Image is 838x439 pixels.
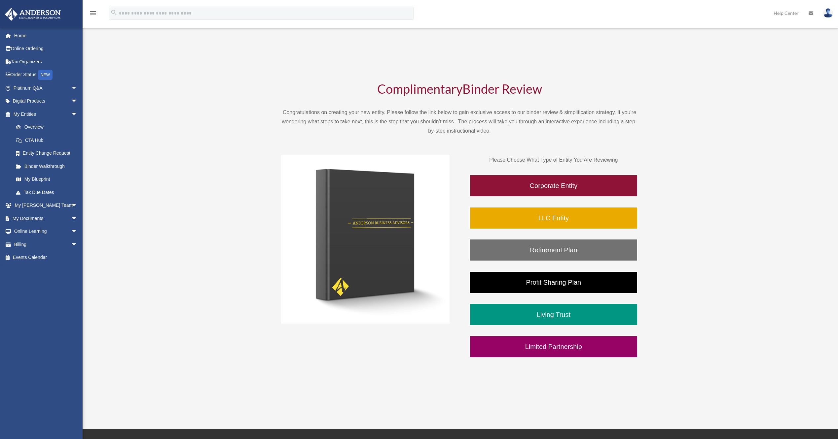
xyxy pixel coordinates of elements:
[5,68,88,82] a: Order StatusNEW
[71,238,84,251] span: arrow_drop_down
[462,81,542,96] span: Binder Review
[9,186,88,199] a: Tax Due Dates
[110,9,118,16] i: search
[71,108,84,121] span: arrow_drop_down
[469,271,638,294] a: Profit Sharing Plan
[3,8,63,21] img: Anderson Advisors Platinum Portal
[281,108,638,136] p: Congratulations on creating your new entity. Please follow the link below to gain exclusive acces...
[5,238,88,251] a: Billingarrow_drop_down
[5,42,88,55] a: Online Ordering
[469,239,638,261] a: Retirement Plan
[71,212,84,225] span: arrow_drop_down
[71,225,84,238] span: arrow_drop_down
[5,212,88,225] a: My Documentsarrow_drop_down
[469,207,638,229] a: LLC Entity
[469,174,638,197] a: Corporate Entity
[5,225,88,238] a: Online Learningarrow_drop_down
[9,147,88,160] a: Entity Change Request
[71,199,84,212] span: arrow_drop_down
[5,95,88,108] a: Digital Productsarrow_drop_down
[823,8,833,18] img: User Pic
[469,335,638,358] a: Limited Partnership
[5,29,88,42] a: Home
[469,155,638,165] p: Please Choose What Type of Entity You Are Reviewing
[5,55,88,68] a: Tax Organizers
[9,121,88,134] a: Overview
[9,134,88,147] a: CTA Hub
[5,199,88,212] a: My [PERSON_NAME] Teamarrow_drop_down
[9,173,88,186] a: My Blueprint
[89,12,97,17] a: menu
[5,108,88,121] a: My Entitiesarrow_drop_down
[5,251,88,264] a: Events Calendar
[377,81,462,96] span: Complimentary
[71,81,84,95] span: arrow_drop_down
[5,81,88,95] a: Platinum Q&Aarrow_drop_down
[71,95,84,108] span: arrow_drop_down
[38,70,53,80] div: NEW
[89,9,97,17] i: menu
[9,160,84,173] a: Binder Walkthrough
[469,303,638,326] a: Living Trust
